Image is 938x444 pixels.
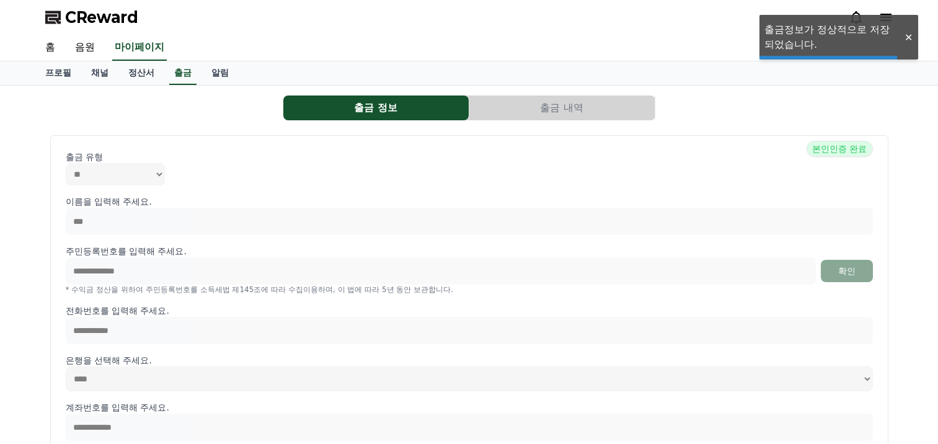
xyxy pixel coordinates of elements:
span: CReward [65,7,138,27]
p: 전화번호를 입력해 주세요. [66,304,873,317]
button: 출금 내역 [469,95,655,120]
a: 프로필 [35,61,81,85]
a: 마이페이지 [112,35,167,61]
a: 정산서 [118,61,164,85]
p: 은행을 선택해 주세요. [66,354,873,366]
a: 알림 [201,61,239,85]
a: 홈 [35,35,65,61]
button: 확인 [821,260,873,282]
a: CReward [45,7,138,27]
p: 주민등록번호를 입력해 주세요. [66,245,187,257]
a: 채널 [81,61,118,85]
a: 음원 [65,35,105,61]
a: 출금 [169,61,197,85]
span: 본인인증 완료 [807,141,872,157]
p: * 수익금 정산을 위하여 주민등록번호를 소득세법 제145조에 따라 수집이용하며, 이 법에 따라 5년 동안 보관합니다. [66,285,873,295]
p: 이름을 입력해 주세요. [66,195,873,208]
p: 출금 유형 [66,151,873,163]
button: 출금 정보 [283,95,469,120]
p: 계좌번호를 입력해 주세요. [66,401,873,414]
